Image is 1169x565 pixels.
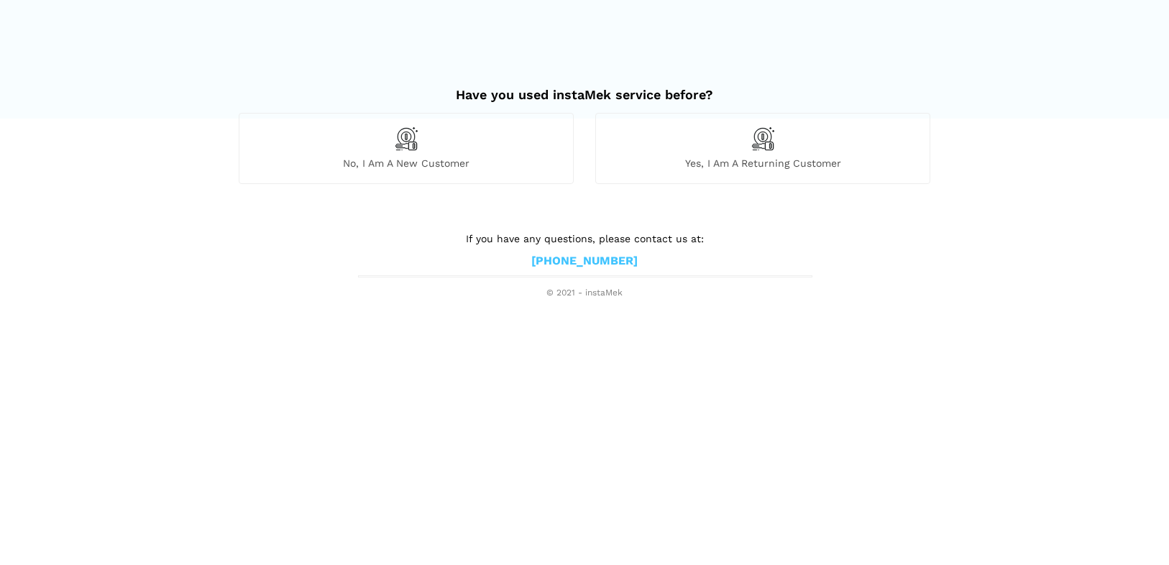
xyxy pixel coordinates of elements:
[596,157,930,170] span: Yes, I am a returning customer
[358,288,811,299] span: © 2021 - instaMek
[239,157,573,170] span: No, I am a new customer
[358,231,811,247] p: If you have any questions, please contact us at:
[239,73,930,103] h2: Have you used instaMek service before?
[531,254,638,269] a: [PHONE_NUMBER]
